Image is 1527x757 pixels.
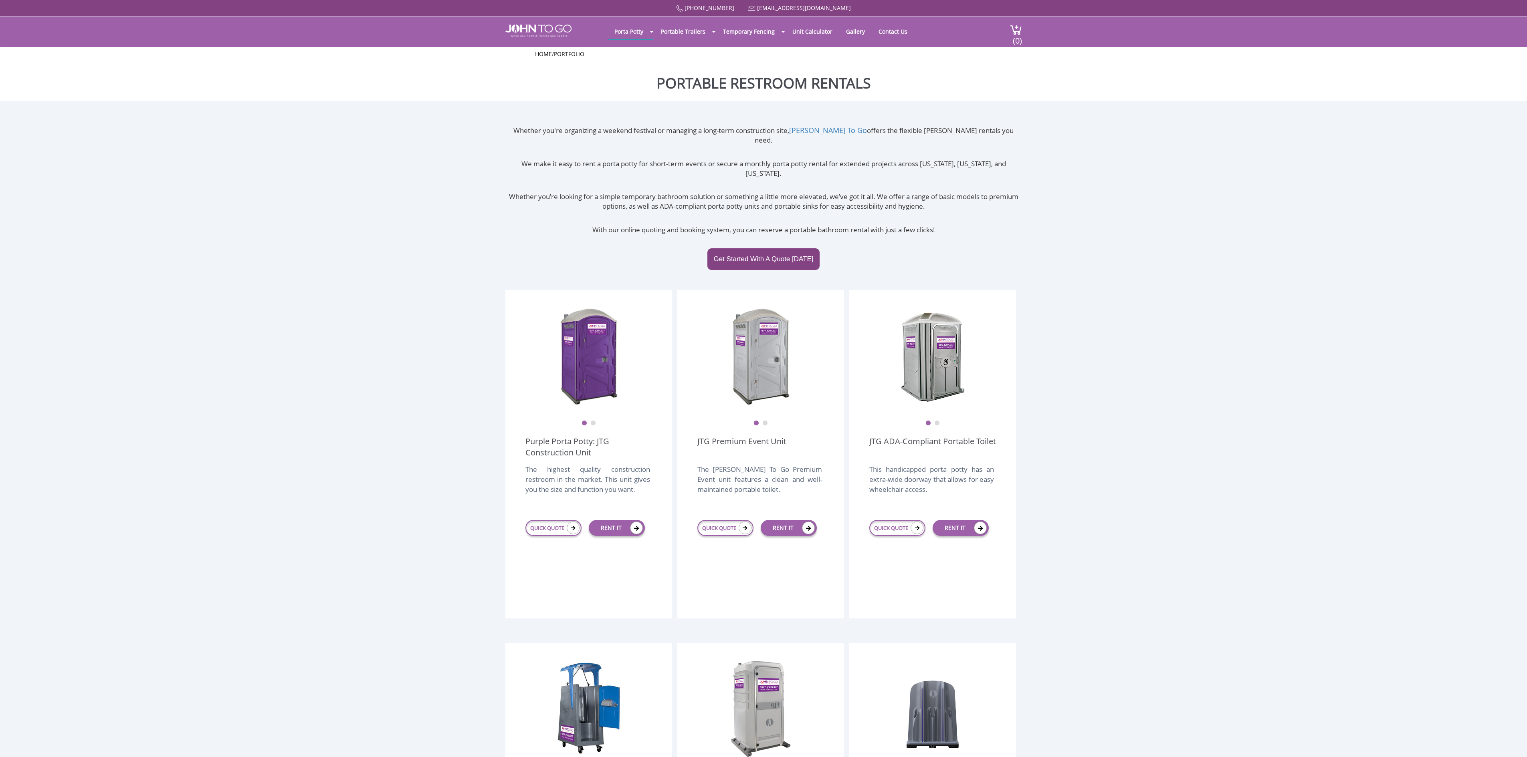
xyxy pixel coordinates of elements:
button: 1 of 2 [582,421,587,426]
a: RENT IT [761,520,817,536]
ul: / [535,50,992,58]
a: Get Started With A Quote [DATE] [707,248,819,270]
div: This handicapped porta potty has an extra-wide doorway that allows for easy wheelchair access. [869,464,994,503]
a: Unit Calculator [786,24,838,39]
img: Mail [748,6,755,11]
p: We make it easy to rent a porta potty for short-term events or secure a monthly porta potty renta... [505,159,1022,179]
img: Call [676,5,683,12]
a: Contact Us [873,24,913,39]
p: With our online quoting and booking system, you can reserve a portable bathroom rental with just ... [505,225,1022,235]
button: 2 of 2 [762,421,768,426]
a: RENT IT [589,520,645,536]
a: [EMAIL_ADDRESS][DOMAIN_NAME] [757,4,851,12]
a: QUICK QUOTE [697,520,753,536]
a: Portable Trailers [655,24,711,39]
button: Live Chat [1495,725,1527,757]
button: 1 of 2 [925,421,931,426]
button: 2 of 2 [590,421,596,426]
a: Purple Porta Potty: JTG Construction Unit [525,436,652,458]
img: cart a [1010,24,1022,35]
a: JTG Premium Event Unit [697,436,786,458]
img: ADA Handicapped Accessible Unit [901,306,965,406]
a: QUICK QUOTE [525,520,582,536]
a: [PERSON_NAME] To Go [789,125,867,135]
button: 1 of 2 [753,421,759,426]
div: The highest quality construction restroom in the market. This unit gives you the size and functio... [525,464,650,503]
a: RENT IT [933,520,989,536]
p: Whether you're organizing a weekend festival or managing a long-term construction site, offers th... [505,125,1022,145]
a: Porta Potty [608,24,649,39]
a: Temporary Fencing [717,24,781,39]
span: (0) [1012,29,1022,46]
a: QUICK QUOTE [869,520,925,536]
div: The [PERSON_NAME] To Go Premium Event unit features a clean and well-maintained portable toilet. [697,464,822,503]
img: JOHN to go [505,24,572,37]
a: JTG ADA-Compliant Portable Toilet [869,436,996,458]
p: Whether you’re looking for a simple temporary bathroom solution or something a little more elevat... [505,192,1022,211]
button: 2 of 2 [934,421,940,426]
a: Portfolio [554,50,584,58]
a: Gallery [840,24,871,39]
a: [PHONE_NUMBER] [685,4,734,12]
a: Home [535,50,552,58]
